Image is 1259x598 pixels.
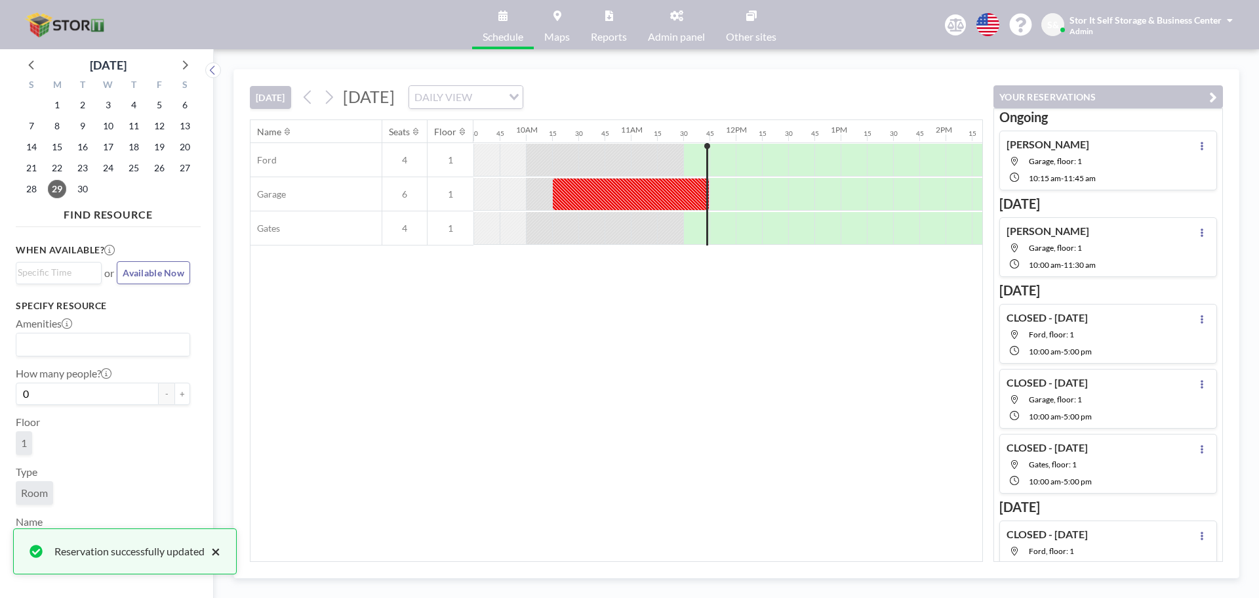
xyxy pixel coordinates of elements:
span: 5:00 PM [1064,412,1092,421]
span: 4 [382,154,427,166]
span: Friday, September 19, 2025 [150,138,169,156]
span: 10:00 AM [1029,260,1061,270]
div: Search for option [409,86,523,108]
span: - [1061,477,1064,486]
span: Tuesday, September 9, 2025 [73,117,92,135]
div: 45 [601,129,609,138]
button: [DATE] [250,86,291,109]
span: Ford [250,154,277,166]
span: Garage, floor: 1 [1029,243,1082,253]
span: Admin [1069,26,1093,36]
div: T [70,77,96,95]
button: + [174,383,190,405]
h4: CLOSED - [DATE] [1007,311,1088,324]
span: Monday, September 1, 2025 [48,96,66,114]
div: Name [257,126,281,138]
span: Saturday, September 6, 2025 [176,96,194,114]
span: Saturday, September 20, 2025 [176,138,194,156]
span: Sunday, September 14, 2025 [22,138,41,156]
span: Other sites [726,32,776,42]
label: Floor [16,416,40,429]
button: YOUR RESERVATIONS [993,85,1223,108]
h4: CLOSED - [DATE] [1007,376,1088,389]
div: 30 [470,129,478,138]
h3: [DATE] [999,196,1217,212]
div: Floor [434,126,456,138]
input: Search for option [18,336,182,353]
span: 1 [21,437,27,449]
span: Monday, September 8, 2025 [48,117,66,135]
label: Name [16,515,43,528]
div: Search for option [16,333,190,356]
span: - [1061,173,1064,183]
div: 15 [759,129,767,138]
div: 30 [890,129,898,138]
span: 10:15 AM [1029,173,1061,183]
span: S& [1047,19,1059,31]
span: Thursday, September 11, 2025 [125,117,143,135]
label: Type [16,465,37,479]
span: Ford, floor: 1 [1029,330,1074,339]
button: Available Now [117,261,190,284]
h4: CLOSED - [DATE] [1007,441,1088,454]
span: 11:30 AM [1064,260,1096,270]
div: [DATE] [90,56,127,74]
span: Saturday, September 27, 2025 [176,159,194,177]
span: - [1061,347,1064,356]
div: 1PM [831,125,847,135]
div: 15 [864,129,871,138]
div: 45 [706,129,714,138]
label: Amenities [16,317,72,330]
span: Wednesday, September 10, 2025 [99,117,117,135]
h4: [PERSON_NAME] [1007,138,1089,151]
span: or [104,267,114,280]
span: Sunday, September 28, 2025 [22,180,41,198]
span: Maps [544,32,570,42]
div: 30 [680,129,688,138]
span: Monday, September 22, 2025 [48,159,66,177]
span: Gates [250,223,280,234]
h3: Specify resource [16,300,190,312]
span: - [1061,260,1064,270]
span: Thursday, September 25, 2025 [125,159,143,177]
span: Sunday, September 7, 2025 [22,117,41,135]
span: Tuesday, September 30, 2025 [73,180,92,198]
span: 10:00 AM [1029,347,1061,356]
div: 30 [785,129,793,138]
span: Thursday, September 4, 2025 [125,96,143,114]
h4: [PERSON_NAME] [1007,224,1089,238]
span: Friday, September 5, 2025 [150,96,169,114]
span: 5:00 PM [1064,347,1092,356]
div: 45 [496,129,504,138]
span: Garage [250,188,286,200]
span: 10:00 AM [1029,412,1061,421]
span: 1 [428,154,473,166]
span: Tuesday, September 16, 2025 [73,138,92,156]
span: Friday, September 12, 2025 [150,117,169,135]
div: T [121,77,146,95]
span: Monday, September 29, 2025 [48,180,66,198]
span: 5:00 PM [1064,477,1092,486]
span: Friday, September 26, 2025 [150,159,169,177]
input: Search for option [18,265,94,280]
div: 45 [811,129,819,138]
span: Room [21,486,48,499]
span: Ford, floor: 1 [1029,546,1074,556]
span: 6 [382,188,427,200]
span: DAILY VIEW [412,89,475,106]
span: Available Now [123,267,184,278]
img: organization-logo [21,12,111,38]
h4: CLOSED - [DATE] [1007,528,1088,541]
div: M [45,77,70,95]
h3: [DATE] [999,282,1217,299]
div: 15 [654,129,662,138]
h3: Ongoing [999,109,1217,125]
span: Garage, floor: 1 [1029,156,1082,166]
span: Reports [591,32,627,42]
span: Wednesday, September 3, 2025 [99,96,117,114]
button: close [205,544,220,559]
div: S [172,77,197,95]
span: [DATE] [343,87,395,106]
div: 45 [916,129,924,138]
div: 15 [549,129,557,138]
